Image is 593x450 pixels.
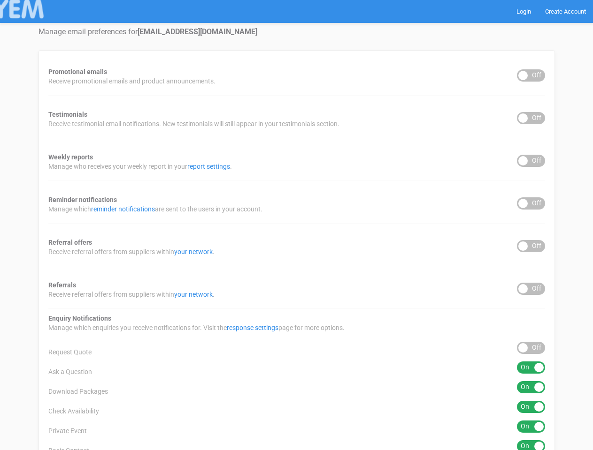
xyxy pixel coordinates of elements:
a: response settings [227,324,278,331]
strong: Enquiry Notifications [48,315,111,322]
strong: Weekly reports [48,153,93,161]
span: Manage which are sent to the users in your account. [48,204,262,214]
span: Manage who receives your weekly report in your . [48,162,232,171]
strong: Reminder notifications [48,196,117,203]
span: Receive promotional emails and product announcements. [48,76,216,86]
span: Manage which enquiries you receive notifications for. Visit the page for more options. [48,323,345,332]
span: Receive testimonial email notifications. New testimonials will still appear in your testimonials ... [48,119,339,128]
strong: Testimonials [48,111,87,118]
h4: Manage email preferences for [39,28,555,36]
span: Check Availability [48,406,99,416]
span: Receive referral offers from suppliers within . [48,247,215,256]
span: Download Packages [48,387,108,396]
a: your network [174,248,213,255]
span: Ask a Question [48,367,92,376]
strong: Referrals [48,281,76,289]
strong: Promotional emails [48,68,107,75]
span: Request Quote [48,347,92,357]
a: report settings [187,163,230,170]
a: reminder notifications [91,205,155,213]
span: Receive referral offers from suppliers within . [48,290,215,299]
span: Private Event [48,426,87,435]
strong: [EMAIL_ADDRESS][DOMAIN_NAME] [138,27,257,36]
a: your network [174,291,213,298]
strong: Referral offers [48,239,92,246]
